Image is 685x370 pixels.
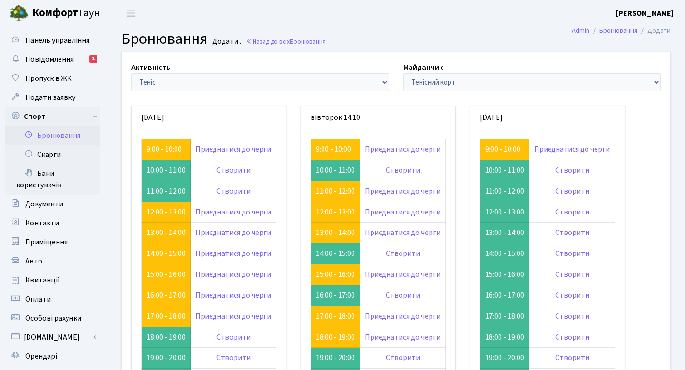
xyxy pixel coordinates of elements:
a: Приєднатися до черги [365,207,440,217]
a: 18:00 - 19:00 [316,332,355,342]
a: Скарги [5,145,100,164]
span: Бронювання [290,37,326,46]
a: 9:00 - 10:00 [147,144,182,155]
span: Авто [25,256,42,266]
td: 19:00 - 20:00 [142,348,191,369]
span: Документи [25,199,63,209]
a: Оплати [5,290,100,309]
a: Приєднатися до черги [365,144,440,155]
a: 14:00 - 15:00 [147,248,186,259]
a: Бронювання [5,126,100,145]
a: Admin [572,26,589,36]
td: 18:00 - 19:00 [480,327,529,348]
a: Приєднатися до черги [365,227,440,238]
a: Створити [555,352,589,363]
span: Особові рахунки [25,313,81,323]
div: [DATE] [132,106,286,129]
a: Приєднатися до черги [534,144,610,155]
a: 17:00 - 18:00 [147,311,186,321]
a: Авто [5,252,100,271]
a: Створити [386,248,420,259]
a: Бронювання [599,26,637,36]
a: Створити [555,269,589,280]
a: Бани користувачів [5,164,100,195]
a: Спорт [5,107,100,126]
td: 19:00 - 20:00 [480,348,529,369]
a: Приєднатися до черги [196,269,271,280]
td: 14:00 - 15:00 [311,243,360,264]
a: Панель управління [5,31,100,50]
a: 12:00 - 13:00 [316,207,355,217]
a: 13:00 - 14:00 [316,227,355,238]
a: Створити [555,332,589,342]
label: Майданчик [403,62,443,73]
img: logo.png [10,4,29,23]
a: Створити [216,165,251,175]
a: Створити [386,290,420,301]
a: Створити [216,186,251,196]
a: Приєднатися до черги [196,207,271,217]
a: 11:00 - 12:00 [316,186,355,196]
li: Додати [637,26,671,36]
a: Створити [555,207,589,217]
span: Бронювання [121,28,207,50]
td: 12:00 - 13:00 [480,202,529,223]
a: Подати заявку [5,88,100,107]
a: Створити [216,352,251,363]
a: 17:00 - 18:00 [316,311,355,321]
span: Оплати [25,294,51,304]
a: Створити [555,165,589,175]
a: Створити [555,186,589,196]
a: Приміщення [5,233,100,252]
td: 10:00 - 11:00 [142,160,191,181]
a: Створити [555,227,589,238]
td: 18:00 - 19:00 [142,327,191,348]
a: Створити [555,290,589,301]
a: Приєднатися до черги [196,290,271,301]
a: 13:00 - 14:00 [147,227,186,238]
td: 11:00 - 12:00 [480,181,529,202]
span: Контакти [25,218,59,228]
a: Приєднатися до черги [365,311,440,321]
a: Створити [216,332,251,342]
a: Квитанції [5,271,100,290]
td: 10:00 - 11:00 [480,160,529,181]
b: Комфорт [32,5,78,20]
td: 15:00 - 16:00 [480,264,529,285]
nav: breadcrumb [558,21,685,41]
a: 16:00 - 17:00 [147,290,186,301]
td: 16:00 - 17:00 [311,285,360,306]
span: Таун [32,5,100,21]
a: Приєднатися до черги [365,269,440,280]
a: [DOMAIN_NAME] [5,328,100,347]
span: Орендарі [25,351,57,361]
a: 9:00 - 10:00 [316,144,351,155]
a: Назад до всіхБронювання [246,37,326,46]
a: 15:00 - 16:00 [147,269,186,280]
a: Документи [5,195,100,214]
small: Додати . [210,37,241,46]
td: 16:00 - 17:00 [480,285,529,306]
span: Панель управління [25,35,89,46]
div: 1 [89,55,97,63]
span: Приміщення [25,237,68,247]
a: Пропуск в ЖК [5,69,100,88]
td: 13:00 - 14:00 [480,223,529,243]
a: Особові рахунки [5,309,100,328]
span: Пропуск в ЖК [25,73,72,84]
td: 11:00 - 12:00 [142,181,191,202]
td: 17:00 - 18:00 [480,306,529,327]
a: Створити [555,248,589,259]
a: 12:00 - 13:00 [147,207,186,217]
td: 19:00 - 20:00 [311,348,360,369]
a: Приєднатися до черги [196,311,271,321]
a: 9:00 - 10:00 [485,144,520,155]
a: Повідомлення1 [5,50,100,69]
a: Приєднатися до черги [365,186,440,196]
a: Створити [386,165,420,175]
button: Переключити навігацію [119,5,143,21]
a: Створити [386,352,420,363]
div: вівторок 14.10 [301,106,455,129]
a: [PERSON_NAME] [616,8,674,19]
a: Приєднатися до черги [196,144,271,155]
